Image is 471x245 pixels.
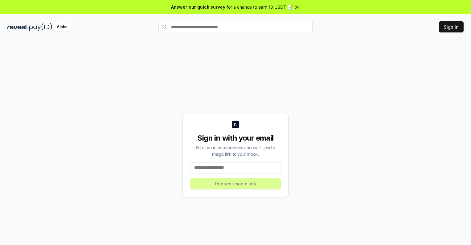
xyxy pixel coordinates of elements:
[190,133,281,143] div: Sign in with your email
[53,23,71,31] div: Alpha
[7,23,28,31] img: reveel_dark
[227,4,293,10] span: for a chance to earn 10 USDT 📝
[29,23,52,31] img: pay_id
[232,121,239,128] img: logo_small
[439,21,464,32] button: Sign In
[190,144,281,157] div: Enter your email address and we’ll send a magic link to your inbox.
[171,4,225,10] span: Answer our quick survey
